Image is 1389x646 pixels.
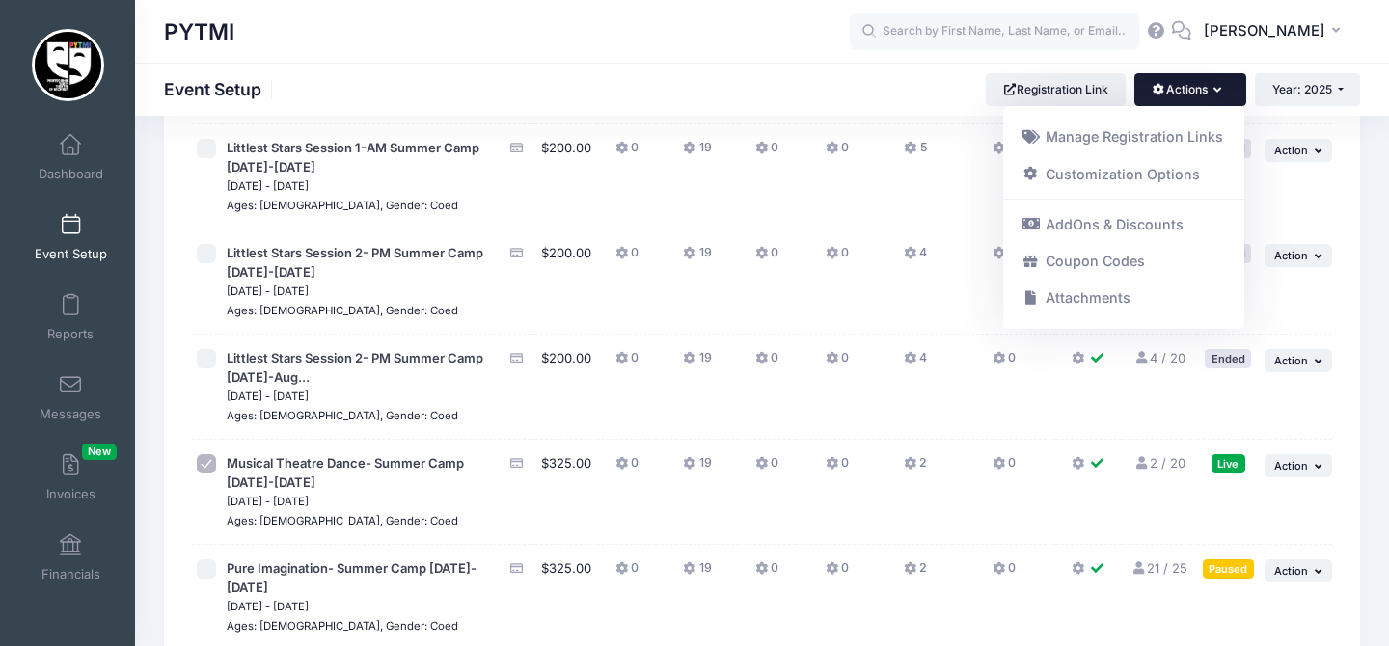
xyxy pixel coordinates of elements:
[164,10,234,54] h1: PYTMI
[1265,454,1332,477] button: Action
[227,140,479,175] span: Littlest Stars Session 1-AM Summer Camp [DATE]-[DATE]
[40,406,101,422] span: Messages
[25,524,117,591] a: Financials
[1013,119,1236,155] a: Manage Registration Links
[683,139,711,167] button: 19
[227,284,309,298] small: [DATE] - [DATE]
[1274,144,1308,157] span: Action
[1013,206,1236,243] a: AddOns & Discounts
[1205,349,1251,367] div: Ended
[1204,20,1325,41] span: [PERSON_NAME]
[227,390,309,403] small: [DATE] - [DATE]
[755,244,778,272] button: 0
[755,349,778,377] button: 0
[509,352,525,364] i: Accepting Credit Card Payments
[1131,560,1187,576] a: 21 / 25
[1274,459,1308,472] span: Action
[1265,139,1332,162] button: Action
[25,203,117,271] a: Event Setup
[535,229,597,335] td: $200.00
[41,566,100,582] span: Financials
[683,244,711,272] button: 19
[1134,73,1245,106] button: Actions
[1255,73,1360,106] button: Year: 2025
[1274,249,1308,262] span: Action
[227,199,458,212] small: Ages: [DEMOGRAPHIC_DATA], Gender: Coed
[615,139,639,167] button: 0
[904,244,927,272] button: 4
[683,454,711,482] button: 19
[993,139,1016,167] button: 0
[25,123,117,191] a: Dashboard
[535,124,597,229] td: $200.00
[1133,350,1185,365] a: 4 / 20
[826,244,849,272] button: 0
[1191,10,1360,54] button: [PERSON_NAME]
[826,139,849,167] button: 0
[227,495,309,508] small: [DATE] - [DATE]
[683,349,711,377] button: 19
[35,246,107,262] span: Event Setup
[755,454,778,482] button: 0
[1203,559,1254,578] div: Paused
[993,349,1016,377] button: 0
[755,139,778,167] button: 0
[227,600,309,613] small: [DATE] - [DATE]
[535,440,597,545] td: $325.00
[1272,82,1332,96] span: Year: 2025
[904,559,927,587] button: 2
[683,559,711,587] button: 19
[39,166,103,182] span: Dashboard
[227,350,483,385] span: Littlest Stars Session 2- PM Summer Camp [DATE]-Aug...
[993,244,1016,272] button: 0
[509,142,525,154] i: Accepting Credit Card Payments
[47,326,94,342] span: Reports
[227,514,458,527] small: Ages: [DEMOGRAPHIC_DATA], Gender: Coed
[993,454,1016,482] button: 0
[1265,559,1332,582] button: Action
[227,304,458,317] small: Ages: [DEMOGRAPHIC_DATA], Gender: Coed
[25,444,117,511] a: InvoicesNew
[826,454,849,482] button: 0
[25,283,117,351] a: Reports
[1265,244,1332,267] button: Action
[25,363,117,431] a: Messages
[227,409,458,422] small: Ages: [DEMOGRAPHIC_DATA], Gender: Coed
[46,486,95,502] span: Invoices
[227,179,309,193] small: [DATE] - [DATE]
[615,559,639,587] button: 0
[509,247,525,259] i: Accepting Credit Card Payments
[32,29,104,101] img: PYTMI
[1013,155,1236,192] a: Customization Options
[509,562,525,575] i: Accepting Credit Card Payments
[1212,454,1245,472] div: Live
[904,139,926,167] button: 5
[1265,349,1332,372] button: Action
[82,444,117,460] span: New
[986,73,1126,106] a: Registration Link
[755,559,778,587] button: 0
[509,457,525,470] i: Accepting Credit Card Payments
[227,560,477,595] span: Pure Imagination- Summer Camp [DATE]-[DATE]
[227,245,483,280] span: Littlest Stars Session 2- PM Summer Camp [DATE]-[DATE]
[227,455,464,490] span: Musical Theatre Dance- Summer Camp [DATE]-[DATE]
[535,335,597,440] td: $200.00
[904,454,927,482] button: 2
[615,349,639,377] button: 0
[1133,455,1185,471] a: 2 / 20
[826,559,849,587] button: 0
[1013,280,1236,316] a: Attachments
[850,13,1139,51] input: Search by First Name, Last Name, or Email...
[1013,243,1236,280] a: Coupon Codes
[904,349,927,377] button: 4
[615,454,639,482] button: 0
[615,244,639,272] button: 0
[1274,354,1308,367] span: Action
[1274,564,1308,578] span: Action
[826,349,849,377] button: 0
[993,559,1016,587] button: 0
[227,619,458,633] small: Ages: [DEMOGRAPHIC_DATA], Gender: Coed
[164,79,278,99] h1: Event Setup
